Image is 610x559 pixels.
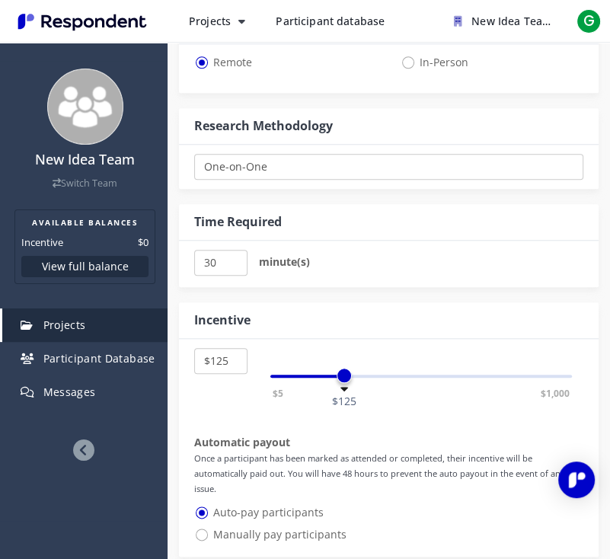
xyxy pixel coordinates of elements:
[21,235,63,250] dt: Incentive
[194,452,560,494] small: Once a participant has been marked as attended or completed, their incentive will be automaticall...
[442,8,567,35] button: New Idea Team
[194,435,290,449] strong: Automatic payout
[12,9,152,34] img: Respondent
[330,393,359,410] span: $125
[194,117,333,135] div: Research Methodology
[194,525,347,544] span: Manually pay participants
[401,53,468,72] span: In-Person
[177,8,257,35] button: Projects
[10,152,160,168] h4: New Idea Team
[270,386,286,401] span: $5
[194,213,282,231] div: Time Required
[194,311,251,329] div: Incentive
[43,318,86,332] span: Projects
[43,351,155,366] span: Participant Database
[47,69,123,145] img: team_avatar_256.png
[138,235,149,250] dd: $0
[276,14,385,28] span: Participant database
[471,14,552,28] span: New Idea Team
[558,462,595,498] div: Open Intercom Messenger
[263,8,397,35] a: Participant database
[194,53,252,72] span: Remote
[21,256,149,277] button: View full balance
[14,209,155,284] section: Balance summary
[53,177,117,190] a: Switch Team
[189,14,231,28] span: Projects
[259,250,310,274] label: minute(s)
[43,385,96,399] span: Messages
[538,386,572,401] span: $1,000
[573,8,604,35] button: G
[194,503,324,522] span: Auto-pay participants
[21,216,149,228] h2: AVAILABLE BALANCES
[576,9,601,34] span: G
